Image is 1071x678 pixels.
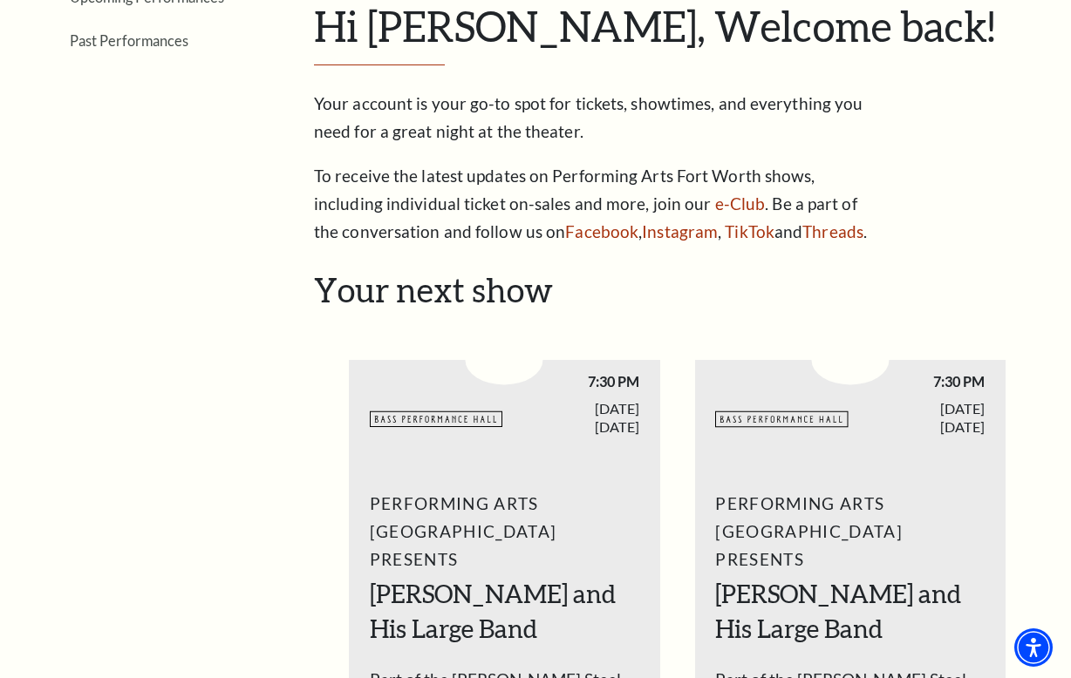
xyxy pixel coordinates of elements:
[1014,628,1053,667] div: Accessibility Menu
[715,193,766,214] a: e-Club
[725,221,774,241] a: TikTok - open in a new tab
[314,270,1040,310] h2: Your next show
[314,162,881,246] p: To receive the latest updates on Performing Arts Fort Worth shows, including individual ticket on...
[715,490,985,573] span: Performing Arts [GEOGRAPHIC_DATA] Presents
[504,372,639,390] span: 7:30 PM
[370,577,639,647] h2: [PERSON_NAME] and His Large Band
[642,221,718,241] a: Instagram - open in a new tab
[850,372,986,390] span: 7:30 PM
[850,399,986,436] span: [DATE] [DATE]
[715,577,985,647] h2: [PERSON_NAME] and His Large Band
[70,32,188,49] a: Past Performances
[774,221,802,241] span: and
[802,221,863,241] a: Threads - open in a new tab
[314,1,1040,65] h1: Hi [PERSON_NAME], Welcome back!
[370,490,639,573] span: Performing Arts [GEOGRAPHIC_DATA] Presents
[565,221,638,241] a: Facebook - open in a new tab
[314,90,881,146] p: Your account is your go-to spot for tickets, showtimes, and everything you need for a great night...
[504,399,639,436] span: [DATE] [DATE]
